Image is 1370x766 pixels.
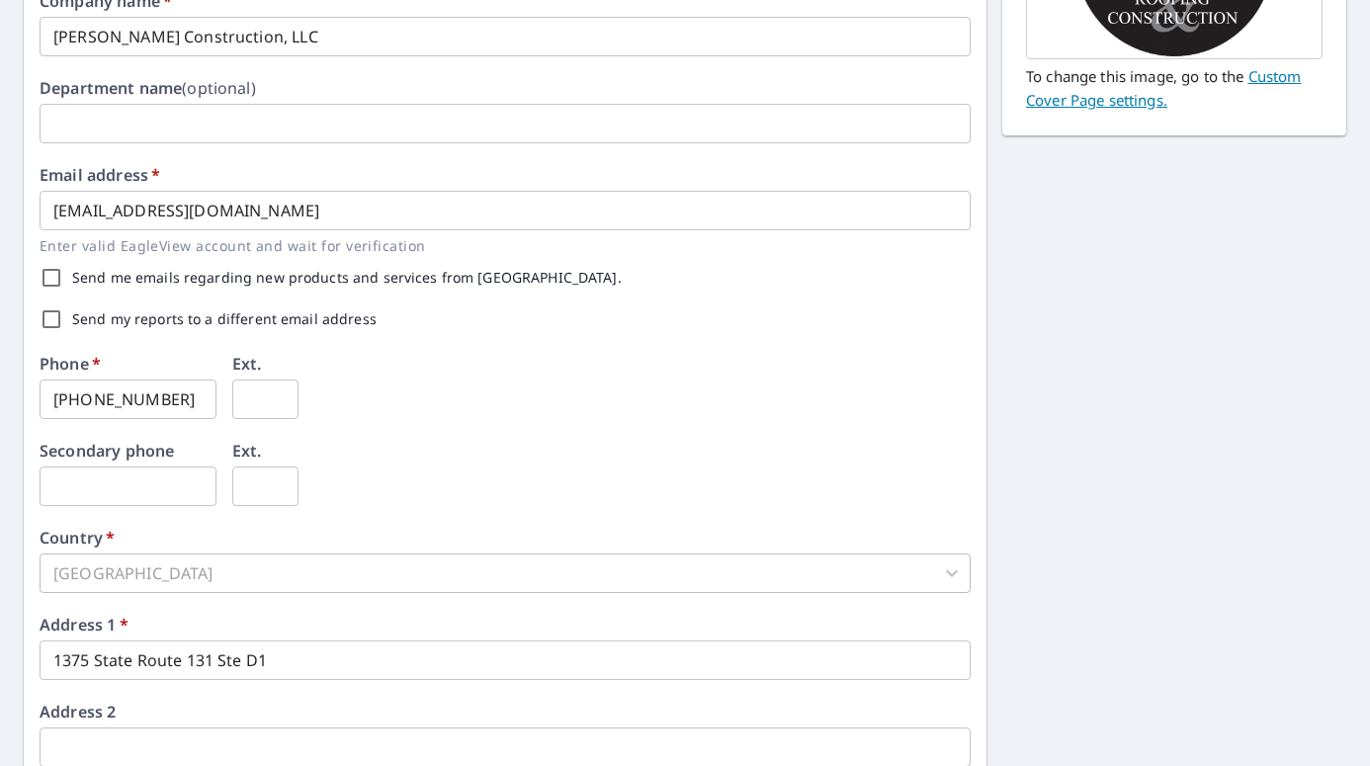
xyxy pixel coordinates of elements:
label: Department name [40,80,256,96]
div: [GEOGRAPHIC_DATA] [40,553,971,593]
label: Phone [40,356,101,372]
label: Secondary phone [40,443,174,459]
label: Address 2 [40,704,116,720]
label: Email address [40,167,160,183]
label: Address 1 [40,617,128,633]
label: Ext. [232,443,262,459]
label: Send my reports to a different email address [72,312,377,326]
p: To change this image, go to the [1026,59,1323,112]
b: (optional) [182,77,256,99]
label: Send me emails regarding new products and services from [GEOGRAPHIC_DATA]. [72,271,622,285]
p: Enter valid EagleView account and wait for verification [40,234,957,257]
label: Ext. [232,356,262,372]
label: Country [40,530,115,546]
